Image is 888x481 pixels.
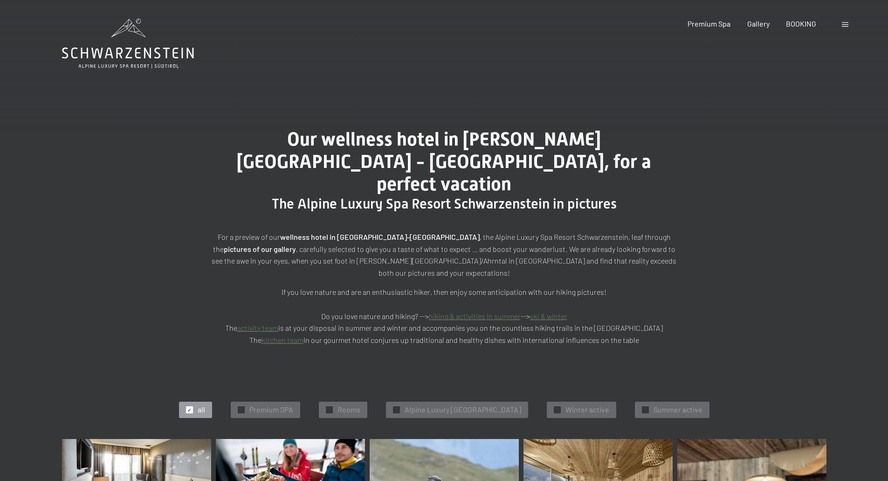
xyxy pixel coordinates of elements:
span: Alpine Luxury [GEOGRAPHIC_DATA] [405,404,521,415]
span: Rooms [337,404,360,415]
a: activity team [237,323,278,332]
span: Premium SPA [249,404,293,415]
strong: wellness hotel in [GEOGRAPHIC_DATA]-[GEOGRAPHIC_DATA] [280,232,480,241]
strong: pictures of our gallery [224,244,296,253]
a: kitchen team [262,335,303,344]
a: hiking & activities in summer [429,312,521,321]
span: Winter active [565,404,609,415]
p: For a preview of our , the Alpine Luxury Spa Resort Schwarzenstein, leaf through the , carefully ... [211,231,677,279]
span: Summer active [654,404,702,415]
span: ✓ [327,407,331,413]
a: Gallery [747,19,770,28]
a: ski & winter [530,312,567,321]
a: Premium Spa [688,19,730,28]
span: ✓ [555,407,559,413]
span: ✓ [643,407,647,413]
span: ✓ [187,407,191,413]
span: ✓ [239,407,243,413]
span: ✓ [394,407,398,413]
span: all [198,404,205,415]
a: BOOKING [786,19,816,28]
span: Our wellness hotel in [PERSON_NAME][GEOGRAPHIC_DATA] - [GEOGRAPHIC_DATA], for a perfect vacation [237,128,651,195]
p: If you love nature and are an enthusiastic hiker, then enjoy some anticipation with our hiking pi... [211,286,677,346]
span: The Alpine Luxury Spa Resort Schwarzenstein in pictures [272,195,617,212]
